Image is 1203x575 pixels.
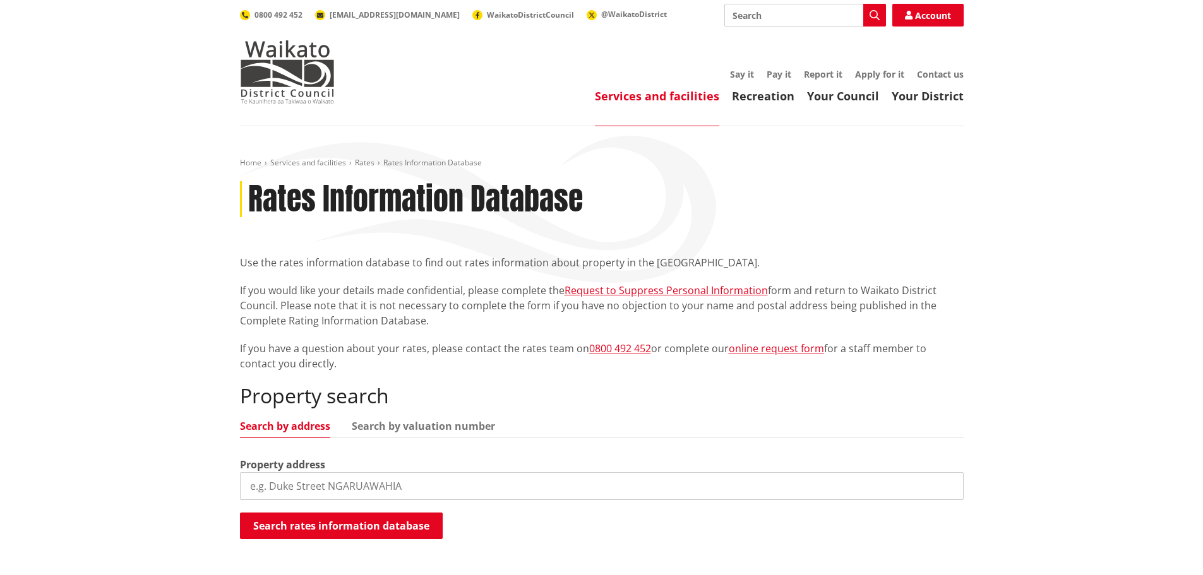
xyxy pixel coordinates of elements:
p: Use the rates information database to find out rates information about property in the [GEOGRAPHI... [240,255,964,270]
a: Rates [355,157,374,168]
a: WaikatoDistrictCouncil [472,9,574,20]
p: If you have a question about your rates, please contact the rates team on or complete our for a s... [240,341,964,371]
a: Search by valuation number [352,421,495,431]
h2: Property search [240,384,964,408]
label: Property address [240,457,325,472]
a: @WaikatoDistrict [587,9,667,20]
img: Waikato District Council - Te Kaunihera aa Takiwaa o Waikato [240,40,335,104]
span: WaikatoDistrictCouncil [487,9,574,20]
a: Account [892,4,964,27]
a: Home [240,157,261,168]
a: Your Council [807,88,879,104]
a: Say it [730,68,754,80]
a: Report it [804,68,842,80]
a: [EMAIL_ADDRESS][DOMAIN_NAME] [315,9,460,20]
span: 0800 492 452 [254,9,302,20]
a: Pay it [767,68,791,80]
a: Recreation [732,88,794,104]
a: Your District [892,88,964,104]
span: [EMAIL_ADDRESS][DOMAIN_NAME] [330,9,460,20]
nav: breadcrumb [240,158,964,169]
span: @WaikatoDistrict [601,9,667,20]
span: Rates Information Database [383,157,482,168]
a: online request form [729,341,824,355]
a: 0800 492 452 [240,9,302,20]
a: Services and facilities [595,88,719,104]
h1: Rates Information Database [248,181,583,218]
a: Services and facilities [270,157,346,168]
a: 0800 492 452 [589,341,651,355]
input: e.g. Duke Street NGARUAWAHIA [240,472,964,500]
a: Contact us [917,68,964,80]
a: Request to Suppress Personal Information [565,283,768,297]
input: Search input [724,4,886,27]
button: Search rates information database [240,513,443,539]
p: If you would like your details made confidential, please complete the form and return to Waikato ... [240,283,964,328]
a: Apply for it [855,68,904,80]
a: Search by address [240,421,330,431]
